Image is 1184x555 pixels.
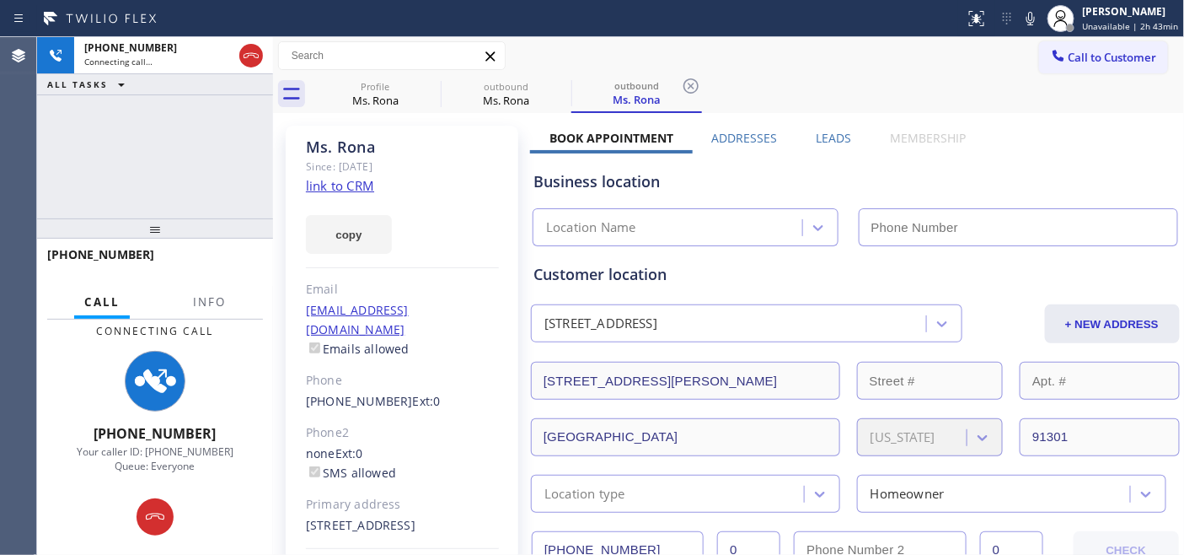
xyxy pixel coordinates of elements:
[306,445,499,483] div: none
[309,342,320,353] input: Emails allowed
[309,466,320,477] input: SMS allowed
[312,80,439,93] div: Profile
[306,280,499,299] div: Email
[544,315,657,334] div: [STREET_ADDRESS]
[306,516,499,536] div: [STREET_ADDRESS]
[74,286,130,319] button: Call
[306,423,499,443] div: Phone2
[306,495,499,515] div: Primary address
[183,286,236,319] button: Info
[137,498,174,536] button: Hang up
[890,130,966,146] label: Membership
[442,80,570,93] div: outbound
[1083,20,1179,32] span: Unavailable | 2h 43min
[335,445,363,461] span: Ext: 0
[531,418,840,456] input: City
[306,177,374,194] a: link to CRM
[193,294,226,310] span: Info
[47,246,154,262] span: [PHONE_NUMBER]
[573,79,700,92] div: outbound
[549,130,673,146] label: Book Appointment
[859,208,1178,246] input: Phone Number
[1020,362,1179,400] input: Apt. #
[544,484,625,504] div: Location type
[306,371,499,391] div: Phone
[546,218,636,238] div: Location Name
[306,465,396,481] label: SMS allowed
[47,78,108,90] span: ALL TASKS
[84,56,153,67] span: Connecting call…
[306,393,413,409] a: [PHONE_NUMBER]
[84,294,120,310] span: Call
[306,302,409,337] a: [EMAIL_ADDRESS][DOMAIN_NAME]
[712,130,778,146] label: Addresses
[1020,418,1179,456] input: ZIP
[37,74,142,94] button: ALL TASKS
[306,157,499,176] div: Since: [DATE]
[857,362,1003,400] input: Street #
[77,445,233,473] span: Your caller ID: [PHONE_NUMBER] Queue: Everyone
[239,44,263,67] button: Hang up
[442,93,570,108] div: Ms. Rona
[1069,50,1157,65] span: Call to Customer
[306,215,392,254] button: copy
[1019,7,1042,30] button: Mute
[533,263,1177,286] div: Customer location
[573,75,700,111] div: Ms. Rona
[306,341,410,357] label: Emails allowed
[1039,41,1168,73] button: Call to Customer
[312,75,439,113] div: Ms. Rona
[1083,4,1179,19] div: [PERSON_NAME]
[306,137,499,157] div: Ms. Rona
[1045,304,1180,343] button: + NEW ADDRESS
[84,40,177,55] span: [PHONE_NUMBER]
[312,93,439,108] div: Ms. Rona
[531,362,840,400] input: Address
[94,424,217,443] span: [PHONE_NUMBER]
[279,42,505,69] input: Search
[413,393,441,409] span: Ext: 0
[533,170,1177,193] div: Business location
[871,484,945,504] div: Homeowner
[816,130,851,146] label: Leads
[97,324,214,338] span: Connecting Call
[442,75,570,113] div: Ms. Rona
[573,92,700,107] div: Ms. Rona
